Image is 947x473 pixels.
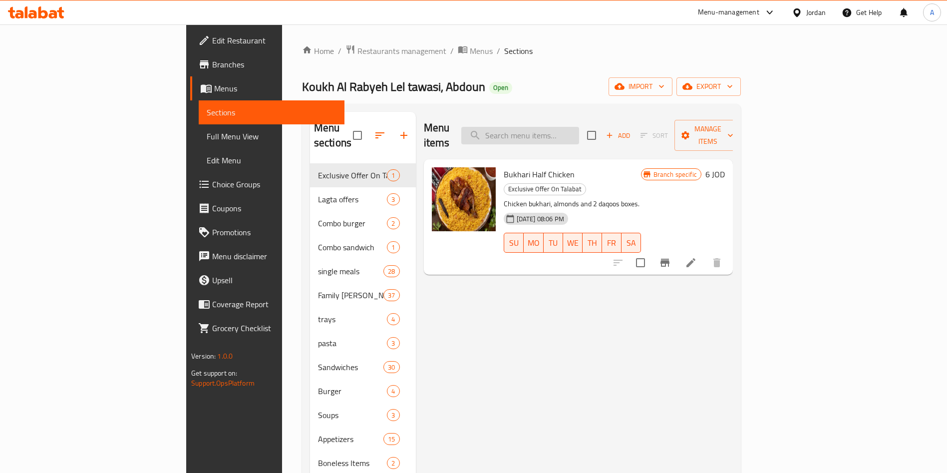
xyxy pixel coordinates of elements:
span: 30 [384,363,399,372]
a: Menu disclaimer [190,244,344,268]
span: export [684,80,733,93]
span: Lagta offers [318,193,387,205]
a: Choice Groups [190,172,344,196]
a: Restaurants management [345,44,446,57]
div: Sandwiches30 [310,355,416,379]
span: Manage items [682,123,733,148]
a: Promotions [190,220,344,244]
span: Full Menu View [207,130,336,142]
a: Coverage Report [190,292,344,316]
div: Open [489,82,512,94]
button: TH [583,233,602,253]
span: Soups [318,409,387,421]
div: single meals28 [310,259,416,283]
button: Add [602,128,634,143]
span: 2 [387,459,399,468]
span: pasta [318,337,387,349]
span: Promotions [212,226,336,238]
span: Coupons [212,202,336,214]
span: Menu disclaimer [212,250,336,262]
span: trays [318,313,387,325]
span: Choice Groups [212,178,336,190]
input: search [461,127,579,144]
span: 2 [387,219,399,228]
div: Family [PERSON_NAME] Meals37 [310,283,416,307]
button: TU [544,233,563,253]
div: items [387,313,399,325]
div: Soups3 [310,403,416,427]
h6: 6 JOD [705,167,725,181]
span: Coverage Report [212,298,336,310]
a: Support.OpsPlatform [191,377,255,390]
div: Lagta offers3 [310,187,416,211]
a: Grocery Checklist [190,316,344,340]
div: items [383,289,399,301]
span: single meals [318,265,383,277]
span: Add [605,130,631,141]
span: Boneless Items [318,457,387,469]
button: export [676,77,741,96]
span: Branch specific [649,170,701,179]
span: 1 [387,171,399,180]
span: Menus [470,45,493,57]
button: SA [622,233,641,253]
button: Add section [392,123,416,147]
span: Sort sections [368,123,392,147]
a: Upsell [190,268,344,292]
div: Menu-management [698,6,759,18]
span: 28 [384,267,399,276]
span: TU [548,236,559,250]
div: items [387,217,399,229]
span: Exclusive Offer On Talabat [504,183,586,195]
span: MO [528,236,540,250]
span: SU [508,236,520,250]
div: Family Sedor Meals [318,289,383,301]
span: 15 [384,435,399,444]
div: Exclusive Offer On Talabat1 [310,163,416,187]
button: FR [602,233,622,253]
div: items [387,193,399,205]
a: Branches [190,52,344,76]
a: Edit menu item [685,257,697,269]
span: 3 [387,411,399,420]
span: Exclusive Offer On Talabat [318,169,387,181]
div: Burger4 [310,379,416,403]
span: Select section first [634,128,674,143]
button: import [609,77,672,96]
p: Chicken bukhari, almonds and 2 daqoos boxes. [504,198,641,210]
button: WE [563,233,583,253]
li: / [450,45,454,57]
span: A [930,7,934,18]
span: Select all sections [347,125,368,146]
span: Upsell [212,274,336,286]
span: [DATE] 08:06 PM [513,214,568,224]
span: WE [567,236,579,250]
div: items [383,265,399,277]
a: Edit Menu [199,148,344,172]
span: FR [606,236,618,250]
div: Jordan [806,7,826,18]
div: items [387,457,399,469]
span: Select section [581,125,602,146]
div: Combo burger2 [310,211,416,235]
nav: breadcrumb [302,44,741,57]
span: Burger [318,385,387,397]
span: 37 [384,291,399,300]
div: pasta3 [310,331,416,355]
span: 4 [387,387,399,396]
span: 3 [387,195,399,204]
button: MO [524,233,544,253]
div: Appetizers15 [310,427,416,451]
div: items [387,169,399,181]
span: 1 [387,243,399,252]
div: items [383,361,399,373]
img: Bukhari Half Chicken [432,167,496,231]
h2: Menu items [424,120,450,150]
